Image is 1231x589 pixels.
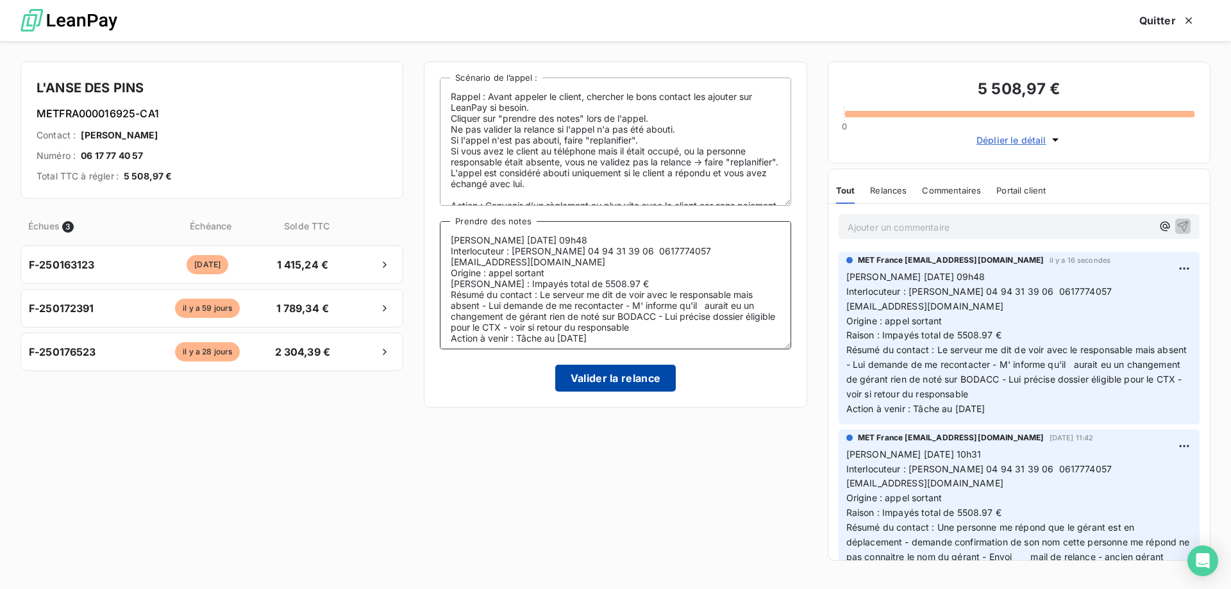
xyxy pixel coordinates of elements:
[29,344,96,360] span: F-250176523
[21,3,117,38] img: logo LeanPay
[844,78,1194,103] h3: 5 508,97 €
[187,255,228,274] span: [DATE]
[922,185,981,195] span: Commentaires
[836,185,855,195] span: Tout
[846,463,1115,489] span: Interlocuteur : [PERSON_NAME] 04 94 31 39 06 0617774057 [EMAIL_ADDRESS][DOMAIN_NAME]
[846,315,942,326] span: Origine : appel sortant
[846,329,1001,340] span: Raison : Impayés total de 5508.97 €
[273,219,340,233] span: Solde TTC
[37,149,76,162] span: Numéro :
[973,133,1066,147] button: Déplier le détail
[555,365,676,392] button: Valider la relance
[37,170,119,183] span: Total TTC à régler :
[175,299,240,318] span: il y a 59 jours
[1050,434,1094,442] span: [DATE] 11:42
[846,271,985,282] span: [PERSON_NAME] [DATE] 09h48
[1050,256,1111,264] span: il y a 16 secondes
[28,219,60,233] span: Échues
[440,78,791,206] textarea: Rappel : Avant appeler le client, chercher le bons contact les ajouter sur LeanPay si besoin. Cli...
[29,301,94,316] span: F-250172391
[81,149,143,162] span: 06 17 77 40 57
[37,129,76,142] span: Contact :
[29,257,95,272] span: F-250163123
[842,121,847,131] span: 0
[846,492,942,503] span: Origine : appel sortant
[62,221,74,233] span: 3
[996,185,1046,195] span: Portail client
[269,344,336,360] span: 2 304,39 €
[37,106,387,121] h6: METFRA000016925-CA1
[269,257,336,272] span: 1 415,24 €
[976,133,1046,147] span: Déplier le détail
[37,78,387,98] h4: L'ANSE DES PINS
[1187,545,1218,576] div: Open Intercom Messenger
[1124,7,1210,34] button: Quitter
[124,170,172,183] span: 5 508,97 €
[858,432,1044,444] span: MET France [EMAIL_ADDRESS][DOMAIN_NAME]
[846,286,1115,311] span: Interlocuteur : [PERSON_NAME] 04 94 31 39 06 0617774057 [EMAIL_ADDRESS][DOMAIN_NAME]
[151,219,271,233] span: Échéance
[846,507,1001,518] span: Raison : Impayés total de 5508.97 €
[858,254,1044,266] span: MET France [EMAIL_ADDRESS][DOMAIN_NAME]
[440,221,791,349] textarea: [PERSON_NAME] [DATE] 09h48 Interlocuteur : [PERSON_NAME] 04 94 31 39 06 0617774057 [EMAIL_ADDRESS...
[269,301,336,316] span: 1 789,34 €
[870,185,907,195] span: Relances
[846,449,982,460] span: [PERSON_NAME] [DATE] 10h31
[81,129,158,142] span: [PERSON_NAME]
[175,342,240,361] span: il y a 28 jours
